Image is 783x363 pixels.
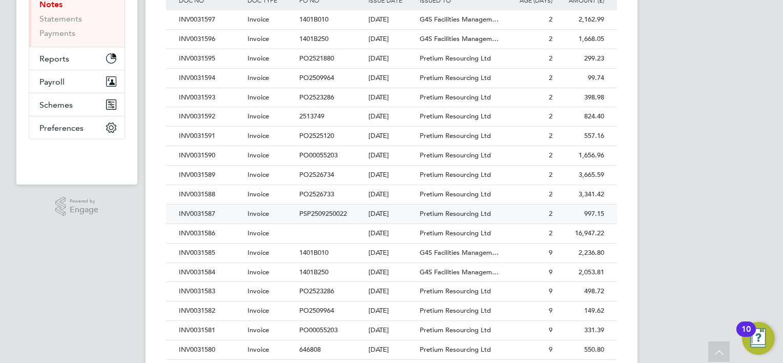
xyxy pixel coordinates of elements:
[420,345,491,354] span: Pretium Resourcing Ltd
[549,287,552,295] span: 9
[29,150,125,166] a: Go to home page
[299,93,334,102] span: PO2523286
[299,190,334,198] span: PO2526733
[549,54,552,63] span: 2
[549,209,552,218] span: 2
[366,244,418,263] div: [DATE]
[248,306,269,315] span: Invoice
[549,248,552,257] span: 9
[366,224,418,243] div: [DATE]
[29,150,125,166] img: fastbook-logo-retina.png
[420,54,491,63] span: Pretium Resourcing Ltd
[299,287,334,295] span: PO2523286
[299,326,338,334] span: PO00055203
[555,10,607,29] div: 2,162.99
[299,54,334,63] span: PO2521880
[555,30,607,49] div: 1,668.05
[248,54,269,63] span: Invoice
[29,93,125,116] button: Schemes
[248,151,269,159] span: Invoice
[39,123,84,133] span: Preferences
[176,146,245,165] div: INV0031590
[555,146,607,165] div: 1,656.96
[299,112,324,120] span: 2513749
[549,190,552,198] span: 2
[420,306,491,315] span: Pretium Resourcing Ltd
[299,151,338,159] span: PO00055203
[555,321,607,340] div: 331.39
[420,73,491,82] span: Pretium Resourcing Ltd
[299,15,328,24] span: 1401B010
[39,14,82,24] a: Statements
[176,166,245,185] div: INV0031589
[176,10,245,29] div: INV0031597
[176,301,245,320] div: INV0031582
[549,93,552,102] span: 2
[555,224,607,243] div: 16,947.22
[366,301,418,320] div: [DATE]
[555,282,607,301] div: 498.72
[366,321,418,340] div: [DATE]
[549,112,552,120] span: 2
[299,268,328,276] span: 1401B250
[555,301,607,320] div: 149.62
[29,116,125,139] button: Preferences
[555,263,607,282] div: 2,053.81
[366,146,418,165] div: [DATE]
[176,224,245,243] div: INV0031586
[549,229,552,237] span: 2
[176,205,245,224] div: INV0031587
[420,170,491,179] span: Pretium Resourcing Ltd
[420,190,491,198] span: Pretium Resourcing Ltd
[248,131,269,140] span: Invoice
[549,131,552,140] span: 2
[420,229,491,237] span: Pretium Resourcing Ltd
[366,166,418,185] div: [DATE]
[549,170,552,179] span: 2
[420,15,499,24] span: G4S Facilities Managem…
[366,340,418,359] div: [DATE]
[549,34,552,43] span: 2
[39,28,75,38] a: Payments
[549,345,552,354] span: 9
[299,306,334,315] span: PO2509964
[549,151,552,159] span: 2
[555,49,607,68] div: 299.23
[366,69,418,88] div: [DATE]
[366,282,418,301] div: [DATE]
[420,151,491,159] span: Pretium Resourcing Ltd
[248,34,269,43] span: Invoice
[176,88,245,107] div: INV0031593
[420,112,491,120] span: Pretium Resourcing Ltd
[555,340,607,359] div: 550.80
[248,268,269,276] span: Invoice
[248,190,269,198] span: Invoice
[366,10,418,29] div: [DATE]
[39,77,65,87] span: Payroll
[366,107,418,126] div: [DATE]
[248,93,269,102] span: Invoice
[420,34,499,43] span: G4S Facilities Managem…
[741,329,751,342] div: 10
[299,345,321,354] span: 646808
[176,282,245,301] div: INV0031583
[555,69,607,88] div: 99.74
[55,197,99,216] a: Powered byEngage
[366,205,418,224] div: [DATE]
[248,248,269,257] span: Invoice
[176,69,245,88] div: INV0031594
[299,34,328,43] span: 1401B250
[366,49,418,68] div: [DATE]
[70,197,98,206] span: Powered by
[248,209,269,218] span: Invoice
[248,345,269,354] span: Invoice
[555,205,607,224] div: 997.15
[176,185,245,204] div: INV0031588
[176,127,245,146] div: INV0031591
[299,73,334,82] span: PO2509964
[742,322,775,355] button: Open Resource Center, 10 new notifications
[420,268,499,276] span: G4S Facilities Managem…
[176,49,245,68] div: INV0031595
[555,185,607,204] div: 3,341.42
[39,54,69,64] span: Reports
